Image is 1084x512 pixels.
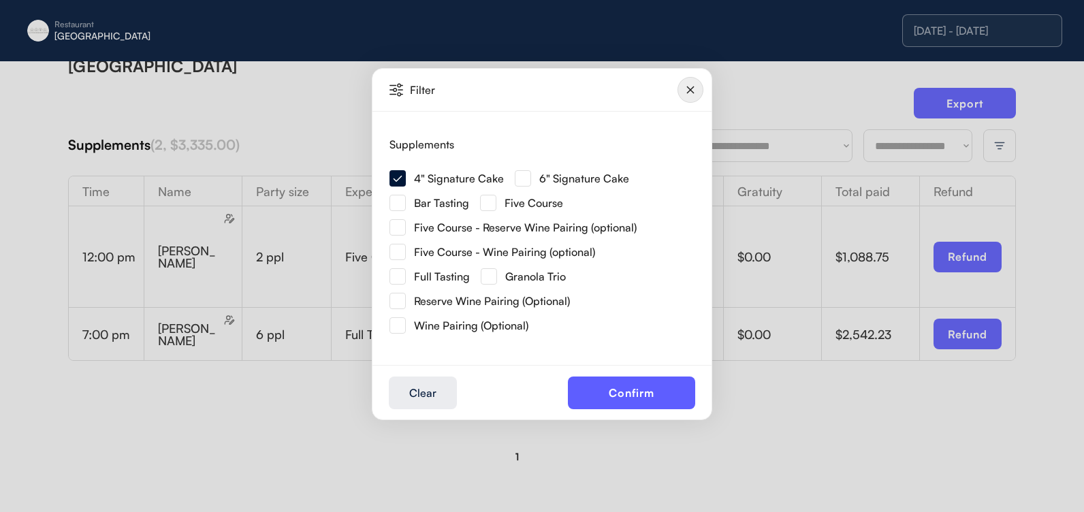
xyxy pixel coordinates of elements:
div: Wine Pairing (Optional) [414,320,528,331]
div: Five Course - Reserve Wine Pairing (optional) [414,222,637,233]
img: Rectangle%20315.svg [389,317,406,334]
img: Rectangle%20315.svg [480,195,496,211]
button: Confirm [568,377,695,409]
img: Rectangle%20315.svg [389,219,406,236]
img: Rectangle%20315.svg [389,268,406,285]
div: Full Tasting [414,271,470,282]
img: Group%20266.svg [389,170,406,187]
img: Rectangle%20315.svg [389,195,406,211]
div: Supplements [389,139,454,150]
img: Rectangle%20315.svg [515,170,531,187]
div: Bar Tasting [414,197,469,208]
div: Filter [410,84,511,95]
div: Granola Trio [505,271,566,282]
img: Rectangle%20315.svg [389,244,406,260]
img: Rectangle%20315.svg [389,293,406,309]
img: Vector%20%2835%29.svg [389,83,403,97]
button: Clear [389,377,457,409]
div: Reserve Wine Pairing (Optional) [414,295,570,306]
img: Rectangle%20315.svg [481,268,497,285]
div: 4" Signature Cake [414,173,504,184]
div: 6" Signature Cake [539,173,629,184]
img: Group%2010124643.svg [677,77,703,103]
div: Five Course - Wine Pairing (optional) [414,246,595,257]
div: Five Course [505,197,563,208]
